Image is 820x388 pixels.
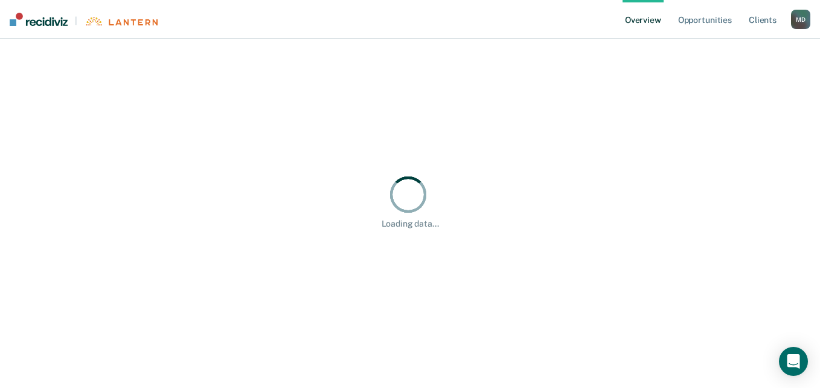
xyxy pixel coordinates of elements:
span: | [68,16,85,26]
button: MD [791,10,810,29]
a: | [10,13,158,26]
img: Lantern [85,17,158,26]
img: Recidiviz [10,13,68,26]
div: Open Intercom Messenger [779,347,808,376]
div: Loading data... [382,219,439,229]
div: M D [791,10,810,29]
